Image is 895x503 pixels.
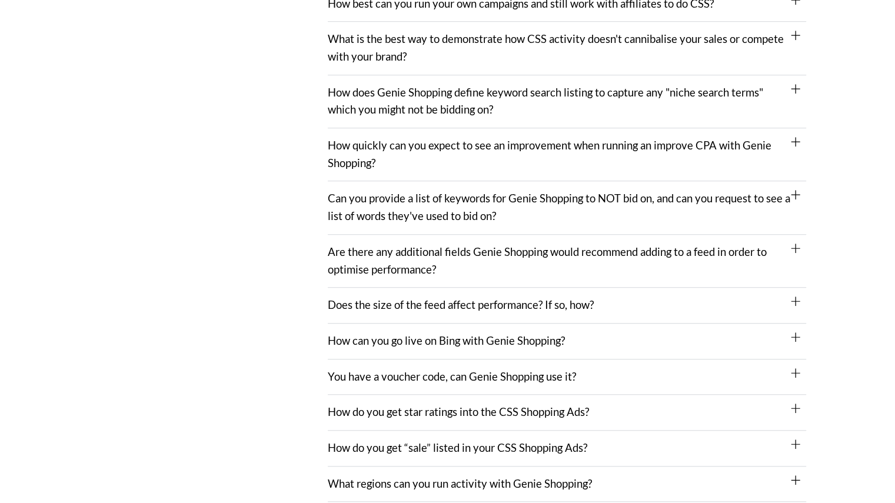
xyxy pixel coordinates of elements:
div: How do you get star ratings into the CSS Shopping Ads? [328,395,806,431]
a: Does the size of the feed affect performance? If so, how? [328,298,594,311]
a: What regions can you run activity with Genie Shopping? [328,477,592,490]
div: Does the size of the feed affect performance? If so, how? [328,288,806,324]
a: Are there any additional fields Genie Shopping would recommend adding to a feed in order to optim... [328,245,767,276]
a: How do you get “sale” listed in your CSS Shopping Ads? [328,441,587,454]
div: You have a voucher code, can Genie Shopping use it? [328,359,806,395]
div: How quickly can you expect to see an improvement when running an improve CPA with Genie Shopping? [328,128,806,181]
a: How quickly can you expect to see an improvement when running an improve CPA with Genie Shopping? [328,139,771,169]
a: Can you provide a list of keywords for Genie Shopping to NOT bid on, and can you request to see a... [328,192,790,222]
div: What regions can you run activity with Genie Shopping? [328,467,806,502]
a: How can you go live on Bing with Genie Shopping? [328,334,565,347]
div: Are there any additional fields Genie Shopping would recommend adding to a feed in order to optim... [328,235,806,288]
a: You have a voucher code, can Genie Shopping use it? [328,370,576,383]
div: What is the best way to demonstrate how CSS activity doesn't cannibalise your sales or compete wi... [328,22,806,75]
a: What is the best way to demonstrate how CSS activity doesn't cannibalise your sales or compete wi... [328,32,784,63]
a: How does Genie Shopping define keyword search listing to capture any "niche search terms" which y... [328,86,763,116]
div: Can you provide a list of keywords for Genie Shopping to NOT bid on, and can you request to see a... [328,181,806,234]
div: How can you go live on Bing with Genie Shopping? [328,324,806,359]
div: How do you get “sale” listed in your CSS Shopping Ads? [328,431,806,467]
a: How do you get star ratings into the CSS Shopping Ads? [328,405,589,418]
div: How does Genie Shopping define keyword search listing to capture any "niche search terms" which y... [328,75,806,128]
